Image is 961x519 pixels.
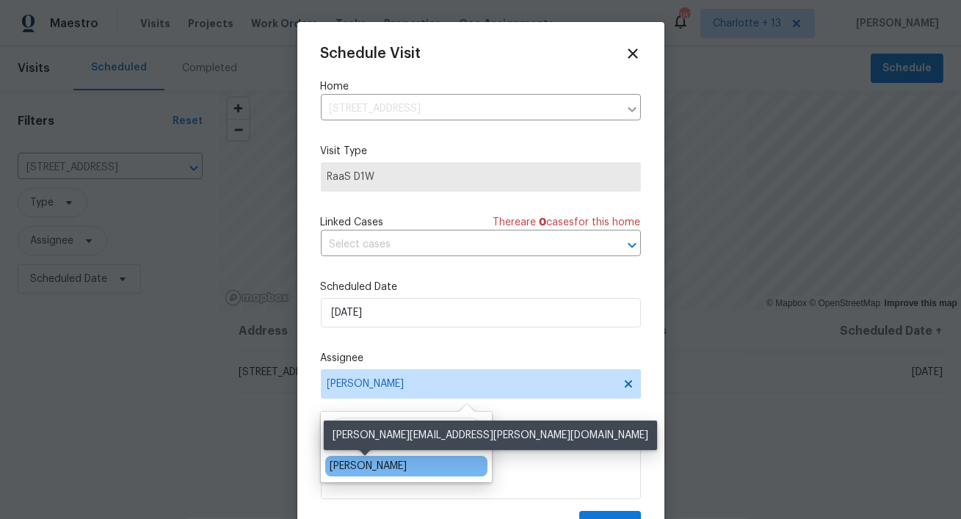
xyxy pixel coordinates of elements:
[321,233,600,256] input: Select cases
[493,215,641,230] span: There are case s for this home
[321,98,619,120] input: Enter in an address
[324,421,657,450] div: [PERSON_NAME][EMAIL_ADDRESS][PERSON_NAME][DOMAIN_NAME]
[321,298,641,327] input: M/D/YYYY
[321,144,641,159] label: Visit Type
[330,459,407,473] div: [PERSON_NAME]
[321,46,421,61] span: Schedule Visit
[321,351,641,366] label: Assignee
[327,170,634,184] span: RaaS D1W
[327,378,615,390] span: [PERSON_NAME]
[622,235,642,255] button: Open
[321,280,641,294] label: Scheduled Date
[321,79,641,94] label: Home
[540,217,547,228] span: 0
[321,215,384,230] span: Linked Cases
[625,46,641,62] span: Close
